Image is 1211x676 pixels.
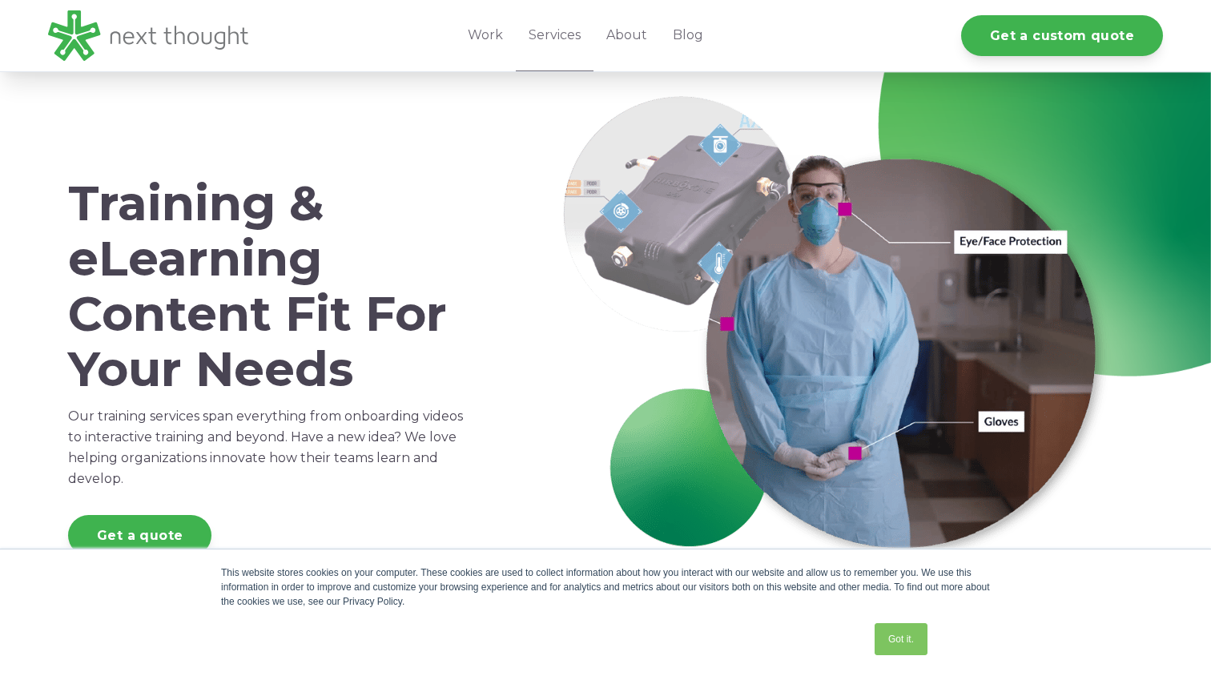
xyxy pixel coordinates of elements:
a: Get a quote [68,515,211,556]
img: Services [563,96,1124,572]
span: Our training services span everything from onboarding videos to interactive training and beyond. ... [68,408,463,486]
a: Get a custom quote [961,15,1163,56]
div: This website stores cookies on your computer. These cookies are used to collect information about... [221,565,990,609]
span: Training & eLearning Content Fit For Your Needs [68,174,447,398]
a: Got it. [875,623,927,655]
img: LG - NextThought Logo [48,10,248,61]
